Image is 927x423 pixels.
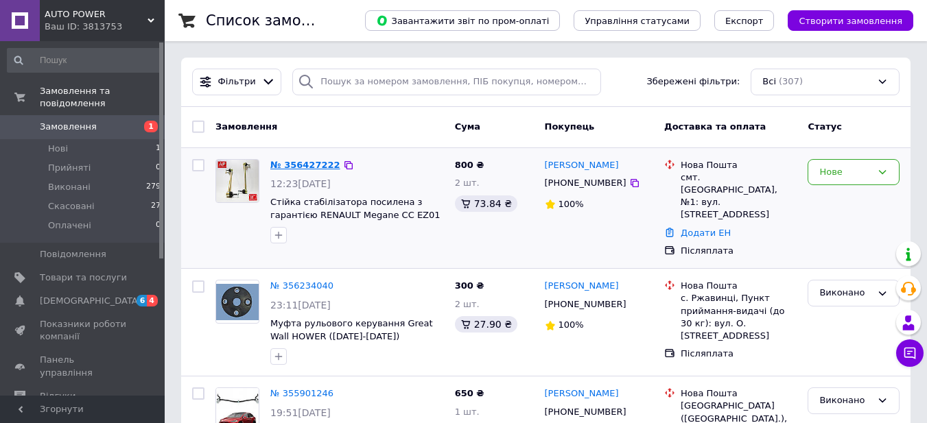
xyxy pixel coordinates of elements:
a: Фото товару [215,159,259,203]
div: Післяплата [681,245,797,257]
h1: Список замовлень [206,12,345,29]
span: Товари та послуги [40,271,127,284]
a: № 356427222 [270,160,340,170]
span: Створити замовлення [799,16,902,26]
span: Панель управління [40,354,127,378]
span: Фільтри [218,75,256,88]
div: Післяплата [681,348,797,360]
div: [PHONE_NUMBER] [542,403,629,421]
a: Стійка стабілізатора посилена з гарантією RENAULT Megane CC EZ01 (2010-) передні [270,197,441,232]
span: 100% [559,199,584,209]
span: 27 [151,200,161,213]
span: Cума [455,121,480,132]
a: [PERSON_NAME] [545,159,619,172]
a: № 355901246 [270,388,333,398]
div: Нова Пошта [681,387,797,400]
span: 1 [144,121,158,132]
div: смт. [GEOGRAPHIC_DATA], №1: вул. [STREET_ADDRESS] [681,171,797,221]
span: Прийняті [48,162,91,174]
span: Скасовані [48,200,95,213]
div: [PHONE_NUMBER] [542,295,629,313]
span: 12:23[DATE] [270,178,331,189]
span: Нові [48,143,68,155]
span: Відгуки [40,390,75,402]
span: 279 [146,181,161,193]
span: Замовлення та повідомлення [40,85,165,110]
img: Фото товару [216,160,259,202]
a: Муфта рульового керування Great Wall HOWER ([DATE]-[DATE]) [270,318,433,341]
span: Доставка та оплата [664,121,766,132]
span: Оплачені [48,219,91,232]
span: 1 [156,143,161,155]
span: 1 шт. [455,407,480,417]
span: 650 ₴ [455,388,484,398]
span: 6 [137,295,148,306]
img: Фото товару [216,284,259,320]
span: Замовлення [215,121,277,132]
button: Чат з покупцем [896,339,924,367]
span: Покупець [545,121,595,132]
span: 4 [147,295,158,306]
div: Виконано [819,394,871,408]
span: Виконані [48,181,91,193]
div: 27.90 ₴ [455,316,517,333]
a: [PERSON_NAME] [545,280,619,293]
button: Створити замовлення [788,10,913,31]
div: [PHONE_NUMBER] [542,174,629,192]
button: Експорт [714,10,775,31]
div: Нова Пошта [681,280,797,292]
button: Завантажити звіт по пром-оплаті [365,10,560,31]
a: [PERSON_NAME] [545,387,619,400]
input: Пошук [7,48,162,73]
span: 2 шт. [455,299,480,309]
span: 0 [156,162,161,174]
div: 73.84 ₴ [455,195,517,212]
span: 0 [156,219,161,232]
span: Всі [762,75,776,88]
div: Ваш ID: 3813753 [45,21,165,33]
a: Додати ЕН [681,228,731,238]
span: Статус [808,121,842,132]
span: Повідомлення [40,248,106,261]
a: Створити замовлення [774,15,913,25]
span: 19:51[DATE] [270,407,331,418]
span: 100% [559,319,584,330]
span: 23:11[DATE] [270,300,331,311]
span: (307) [779,76,803,86]
span: [DEMOGRAPHIC_DATA] [40,295,141,307]
span: Показники роботи компанії [40,318,127,343]
a: № 356234040 [270,280,333,291]
div: с. Ржавинці, Пункт приймання-видачі (до 30 кг): вул. О. [STREET_ADDRESS] [681,292,797,342]
span: Збережені фільтри: [646,75,740,88]
input: Пошук за номером замовлення, ПІБ покупця, номером телефону, Email, номером накладної [292,69,600,95]
span: 300 ₴ [455,280,484,291]
span: 800 ₴ [455,160,484,170]
div: Нове [819,165,871,180]
span: Експорт [725,16,764,26]
div: Нова Пошта [681,159,797,171]
button: Управління статусами [574,10,701,31]
span: Замовлення [40,121,97,133]
div: Виконано [819,286,871,300]
a: Фото товару [215,280,259,324]
span: Управління статусами [585,16,690,26]
span: AUTO POWER [45,8,148,21]
span: Завантажити звіт по пром-оплаті [376,14,549,27]
span: 2 шт. [455,178,480,188]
